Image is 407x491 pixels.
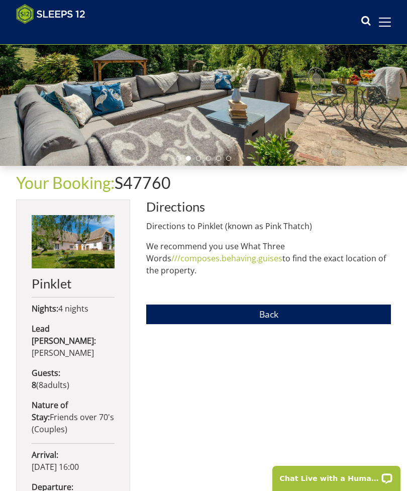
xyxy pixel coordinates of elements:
a: ///composes.behaving.guises [171,253,282,264]
a: Back [146,305,391,324]
strong: Nature of Stay: [32,400,68,423]
strong: 8 [32,379,36,390]
p: Friends over 70's (Couples) [32,399,115,435]
strong: Arrival: [32,449,58,460]
span: adult [39,379,67,390]
span: s [63,379,67,390]
p: 4 nights [32,303,115,315]
a: Pinklet [32,215,115,290]
span: 8 [39,379,43,390]
img: Sleeps 12 [16,4,85,24]
p: [DATE] 16:00 [32,449,115,473]
h2: Pinklet [32,276,115,290]
p: Directions to Pinklet (known as Pink Thatch) [146,220,391,232]
h1: S47760 [16,174,391,191]
h2: Directions [146,200,391,214]
iframe: LiveChat chat widget [266,459,407,491]
strong: Guests: [32,367,60,378]
span: [PERSON_NAME] [32,347,94,358]
p: We recommend you use What Three Words to find the exact location of the property. [146,240,391,276]
a: Your Booking: [16,173,115,192]
img: An image of 'Pinklet' [32,215,115,268]
span: ( ) [32,379,69,390]
strong: Nights: [32,303,58,314]
strong: Lead [PERSON_NAME]: [32,323,96,346]
iframe: Customer reviews powered by Trustpilot [11,30,117,39]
